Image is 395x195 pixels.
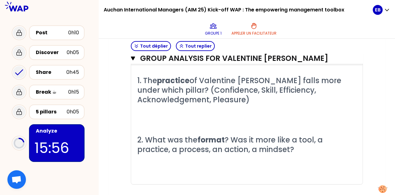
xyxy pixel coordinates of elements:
[67,108,79,116] div: 0h05
[131,41,171,51] button: Tout déplier
[197,135,225,145] span: format
[140,53,339,63] h3: GROUP ANALYSIS FOR Valentine [PERSON_NAME]
[131,53,363,63] button: GROUP ANALYSIS FOR Valentine [PERSON_NAME]
[36,69,66,76] div: Share
[229,20,279,38] button: Appeler un facilitateur
[66,69,79,76] div: 0h45
[36,49,67,56] div: Discover
[205,31,222,36] p: Groupe 1
[36,29,68,36] div: Post
[36,127,79,135] div: Analyze
[202,20,224,38] button: Groupe 1
[157,75,189,86] span: practice
[7,170,26,189] div: Ouvrir le chat
[137,135,325,155] span: ? Was it more like a tool, a practice, a process, an action, a mindset?
[137,75,343,105] span: of Valentine [PERSON_NAME] falls more under which pillar? (Confidence, Skill, Efficiency, Acknowl...
[231,31,276,36] p: Appeler un facilitateur
[176,41,215,51] button: Tout replier
[373,5,390,15] button: EB
[68,88,79,96] div: 0h15
[137,75,157,86] span: 1. The
[137,135,197,145] span: 2. What was the
[36,88,68,96] div: Break ☕
[35,137,79,159] p: 15:56
[36,108,67,116] div: 5 pillars
[68,29,79,36] div: 0h10
[375,7,380,13] p: EB
[67,49,79,56] div: 0h05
